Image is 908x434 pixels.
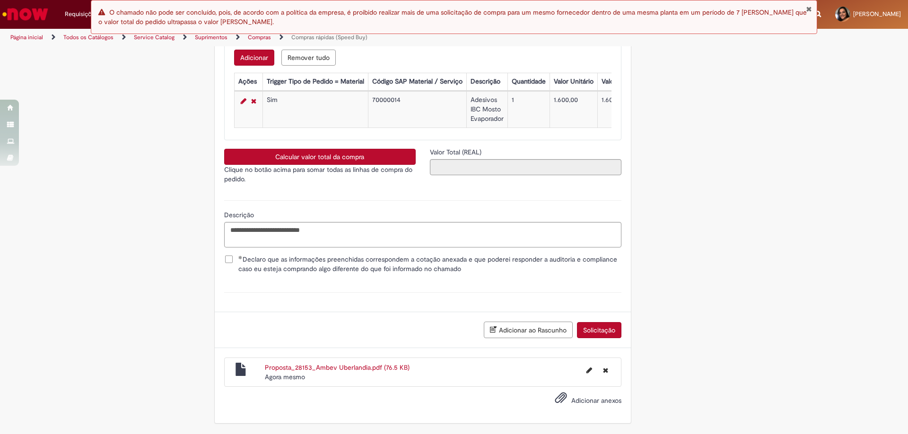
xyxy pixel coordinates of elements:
[281,50,336,66] button: Remove all rows for Lista de Itens
[238,255,243,259] span: Obrigatório Preenchido
[368,73,466,91] th: Código SAP Material / Serviço
[265,373,305,381] span: Agora mesmo
[224,222,621,247] textarea: Descrição
[466,73,507,91] th: Descrição
[265,373,305,381] time: 27/08/2025 15:01:12
[238,95,249,107] a: Editar Linha 1
[265,363,410,372] a: Proposta_28153_Ambev Uberlandia.pdf (76.5 KB)
[597,73,658,91] th: Valor Total Moeda
[507,92,550,128] td: 1
[552,389,569,411] button: Adicionar anexos
[577,322,621,338] button: Solicitação
[368,92,466,128] td: 70000014
[224,149,416,165] button: Calcular valor total da compra
[853,10,901,18] span: [PERSON_NAME]
[195,34,227,41] a: Suprimentos
[262,92,368,128] td: Sim
[484,322,573,338] button: Adicionar ao Rascunho
[10,34,43,41] a: Página inicial
[224,165,416,184] p: Clique no botão acima para somar todas as linhas de compra do pedido.
[597,363,614,378] button: Excluir Proposta_28153_Ambev Uberlandia.pdf
[234,73,262,91] th: Ações
[262,73,368,91] th: Trigger Tipo de Pedido = Material
[597,92,658,128] td: 1.600,00
[234,50,274,66] button: Add a row for Lista de Itens
[466,92,507,128] td: Adesivos IBC Mosto Evaporador
[224,211,256,219] span: Descrição
[507,73,550,91] th: Quantidade
[7,29,598,46] ul: Trilhas de página
[806,5,812,13] button: Fechar Notificação
[550,92,597,128] td: 1.600,00
[249,95,259,107] a: Remover linha 1
[98,8,807,26] span: O chamado não pode ser concluído, pois, de acordo com a política da empresa, é proibido realizar ...
[248,34,271,41] a: Compras
[430,147,483,157] label: Somente leitura - Valor Total (REAL)
[581,363,598,378] button: Editar nome de arquivo Proposta_28153_Ambev Uberlandia.pdf
[430,159,621,175] input: Valor Total (REAL)
[65,9,98,19] span: Requisições
[1,5,50,24] img: ServiceNow
[291,34,367,41] a: Compras rápidas (Speed Buy)
[134,34,175,41] a: Service Catalog
[238,255,621,273] span: Declaro que as informações preenchidas correspondem a cotação anexada e que poderei responder a a...
[63,34,113,41] a: Todos os Catálogos
[430,148,483,156] span: Somente leitura - Valor Total (REAL)
[550,73,597,91] th: Valor Unitário
[571,396,621,405] span: Adicionar anexos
